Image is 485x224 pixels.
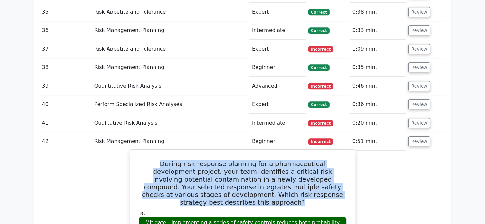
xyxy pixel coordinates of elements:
[40,3,92,21] td: 35
[308,120,333,126] span: Incorrect
[40,21,92,40] td: 36
[249,95,306,114] td: Expert
[249,132,306,151] td: Beginner
[408,81,430,91] button: Review
[308,64,329,71] span: Correct
[408,25,430,35] button: Review
[249,40,306,58] td: Expert
[408,136,430,146] button: Review
[249,21,306,40] td: Intermediate
[92,3,249,21] td: Risk Appetite and Tolerance
[92,95,249,114] td: Perform Specialized Risk Analyses
[350,95,406,114] td: 0:36 min.
[408,99,430,109] button: Review
[92,114,249,132] td: Qualitative Risk Analysis
[350,40,406,58] td: 1:09 min.
[92,21,249,40] td: Risk Management Planning
[249,114,306,132] td: Intermediate
[40,77,92,95] td: 39
[92,77,249,95] td: Quantitative Risk Analysis
[350,3,406,21] td: 0:38 min.
[350,21,406,40] td: 0:33 min.
[308,27,329,34] span: Correct
[350,58,406,77] td: 0:35 min.
[92,132,249,151] td: Risk Management Planning
[40,132,92,151] td: 42
[408,7,430,17] button: Review
[308,46,333,52] span: Incorrect
[408,44,430,54] button: Review
[350,77,406,95] td: 0:46 min.
[249,3,306,21] td: Expert
[40,58,92,77] td: 38
[308,138,333,145] span: Incorrect
[92,40,249,58] td: Risk Appetite and Tolerance
[350,114,406,132] td: 0:20 min.
[40,40,92,58] td: 37
[138,160,347,206] h5: During risk response planning for a pharmaceutical development project, your team identifies a cr...
[40,95,92,114] td: 40
[249,58,306,77] td: Beginner
[350,132,406,151] td: 0:51 min.
[408,62,430,72] button: Review
[92,58,249,77] td: Risk Management Planning
[408,118,430,128] button: Review
[308,101,329,108] span: Correct
[40,114,92,132] td: 41
[249,77,306,95] td: Advanced
[308,9,329,15] span: Correct
[308,83,333,89] span: Incorrect
[140,210,145,216] span: a.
